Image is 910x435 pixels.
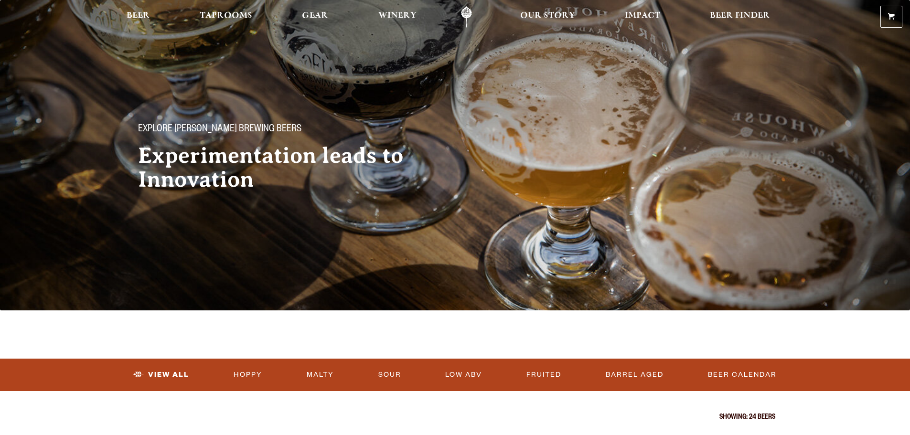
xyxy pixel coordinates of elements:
[200,12,252,20] span: Taprooms
[138,144,436,191] h2: Experimentation leads to Innovation
[138,124,301,136] span: Explore [PERSON_NAME] Brewing Beers
[441,364,486,386] a: Low ABV
[378,12,417,20] span: Winery
[520,12,575,20] span: Our Story
[602,364,667,386] a: Barrel Aged
[704,6,776,28] a: Beer Finder
[523,364,565,386] a: Fruited
[127,12,150,20] span: Beer
[625,12,660,20] span: Impact
[619,6,666,28] a: Impact
[120,6,156,28] a: Beer
[303,364,338,386] a: Malty
[129,364,193,386] a: View All
[135,414,775,422] p: Showing: 24 Beers
[710,12,770,20] span: Beer Finder
[372,6,423,28] a: Winery
[375,364,405,386] a: Sour
[704,364,781,386] a: Beer Calendar
[230,364,266,386] a: Hoppy
[296,6,334,28] a: Gear
[449,6,484,28] a: Odell Home
[193,6,258,28] a: Taprooms
[302,12,328,20] span: Gear
[514,6,581,28] a: Our Story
